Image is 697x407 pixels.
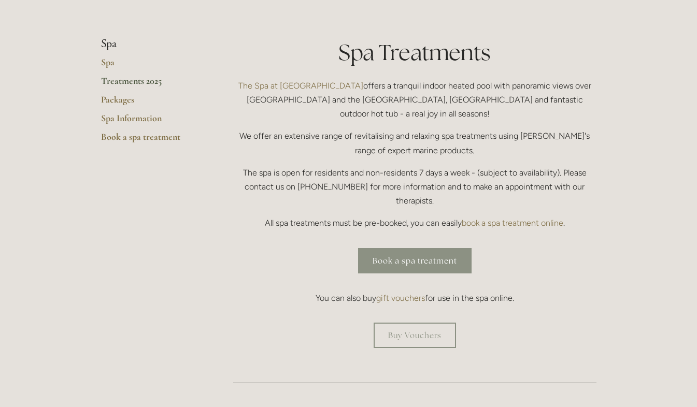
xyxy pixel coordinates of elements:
[358,248,472,273] a: Book a spa treatment
[233,37,596,68] h1: Spa Treatments
[101,131,200,150] a: Book a spa treatment
[101,75,200,94] a: Treatments 2025
[376,293,425,303] a: gift vouchers
[101,37,200,51] li: Spa
[101,112,200,131] a: Spa Information
[101,56,200,75] a: Spa
[233,79,596,121] p: offers a tranquil indoor heated pool with panoramic views over [GEOGRAPHIC_DATA] and the [GEOGRAP...
[233,216,596,230] p: All spa treatments must be pre-booked, you can easily .
[462,218,563,228] a: book a spa treatment online
[374,323,456,348] a: Buy Vouchers
[233,129,596,157] p: We offer an extensive range of revitalising and relaxing spa treatments using [PERSON_NAME]'s ran...
[233,166,596,208] p: The spa is open for residents and non-residents 7 days a week - (subject to availability). Please...
[238,81,363,91] a: The Spa at [GEOGRAPHIC_DATA]
[101,94,200,112] a: Packages
[233,291,596,305] p: You can also buy for use in the spa online.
